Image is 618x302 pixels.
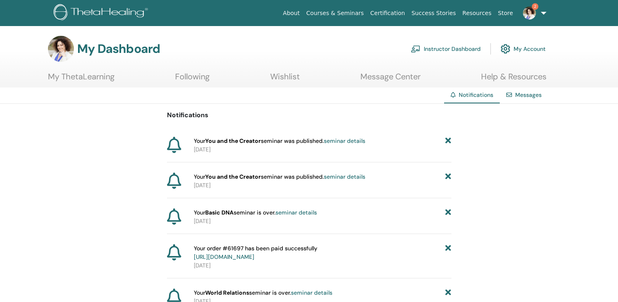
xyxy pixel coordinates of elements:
strong: World Relations [205,289,249,296]
strong: You and the Creator [205,137,261,144]
img: default.jpg [48,36,74,62]
a: Wishlist [270,72,300,88]
img: default.jpg [523,7,536,20]
p: [DATE] [194,181,451,190]
a: seminar details [291,289,332,296]
a: Following [175,72,210,88]
a: About [280,6,303,21]
a: seminar details [324,173,365,180]
a: Certification [367,6,408,21]
a: My Account [501,40,546,58]
span: Your seminar is over. [194,208,317,217]
strong: Basic DNA [205,209,234,216]
a: Resources [459,6,495,21]
a: seminar details [324,137,365,144]
h3: My Dashboard [77,42,160,56]
span: 2 [532,3,538,10]
span: Your seminar was published. [194,173,365,181]
span: Your seminar is over. [194,289,332,297]
a: Messages [515,91,542,98]
span: Notifications [459,91,493,98]
a: [URL][DOMAIN_NAME] [194,253,254,260]
a: seminar details [275,209,317,216]
img: chalkboard-teacher.svg [411,45,421,53]
a: My ThetaLearning [48,72,115,88]
a: Store [495,6,516,21]
img: logo.png [54,4,151,22]
img: cog.svg [501,42,510,56]
a: Success Stories [408,6,459,21]
a: Courses & Seminars [303,6,367,21]
p: [DATE] [194,145,451,154]
strong: You and the Creator [205,173,261,180]
span: Your order #61697 has been paid successfully [194,244,317,261]
p: [DATE] [194,261,451,270]
a: Help & Resources [481,72,546,88]
p: [DATE] [194,217,451,225]
span: Your seminar was published. [194,137,365,145]
a: Message Center [360,72,421,88]
a: Instructor Dashboard [411,40,481,58]
p: Notifications [167,110,451,120]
